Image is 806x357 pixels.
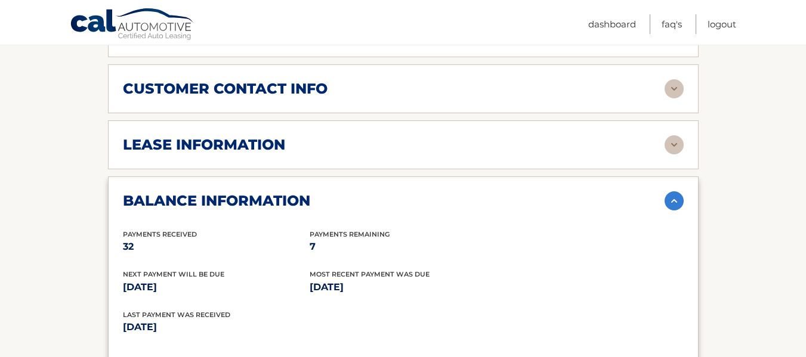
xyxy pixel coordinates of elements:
[123,80,328,98] h2: customer contact info
[310,270,430,278] span: Most Recent Payment Was Due
[588,14,636,34] a: Dashboard
[665,191,684,210] img: accordion-active.svg
[708,14,736,34] a: Logout
[123,238,310,255] p: 32
[123,270,224,278] span: Next Payment will be due
[123,319,403,336] p: [DATE]
[310,238,496,255] p: 7
[665,135,684,154] img: accordion-rest.svg
[310,279,496,296] p: [DATE]
[123,192,310,210] h2: balance information
[123,279,310,296] p: [DATE]
[123,230,197,238] span: Payments Received
[310,230,390,238] span: Payments Remaining
[123,311,230,319] span: Last Payment was received
[665,79,684,98] img: accordion-rest.svg
[70,8,195,42] a: Cal Automotive
[123,136,285,154] h2: lease information
[662,14,682,34] a: FAQ's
